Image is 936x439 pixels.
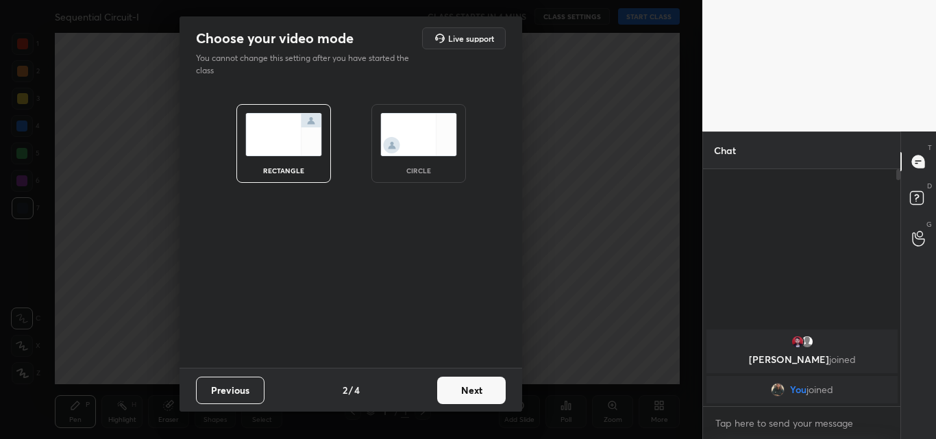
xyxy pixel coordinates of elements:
[703,132,747,168] p: Chat
[196,377,264,404] button: Previous
[927,181,932,191] p: D
[437,377,506,404] button: Next
[715,354,889,365] p: [PERSON_NAME]
[256,167,311,174] div: rectangle
[790,335,804,349] img: 3
[349,383,353,397] h4: /
[928,142,932,153] p: T
[354,383,360,397] h4: 4
[800,335,813,349] img: default.png
[771,383,785,397] img: 90448af0b9cb4c5687ded3cc1f3856a3.jpg
[196,52,418,77] p: You cannot change this setting after you have started the class
[828,353,855,366] span: joined
[196,29,354,47] h2: Choose your video mode
[703,327,901,406] div: grid
[806,384,833,395] span: joined
[790,384,806,395] span: You
[343,383,347,397] h4: 2
[391,167,446,174] div: circle
[380,113,457,156] img: circleScreenIcon.acc0effb.svg
[926,219,932,229] p: G
[245,113,322,156] img: normalScreenIcon.ae25ed63.svg
[448,34,494,42] h5: Live support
